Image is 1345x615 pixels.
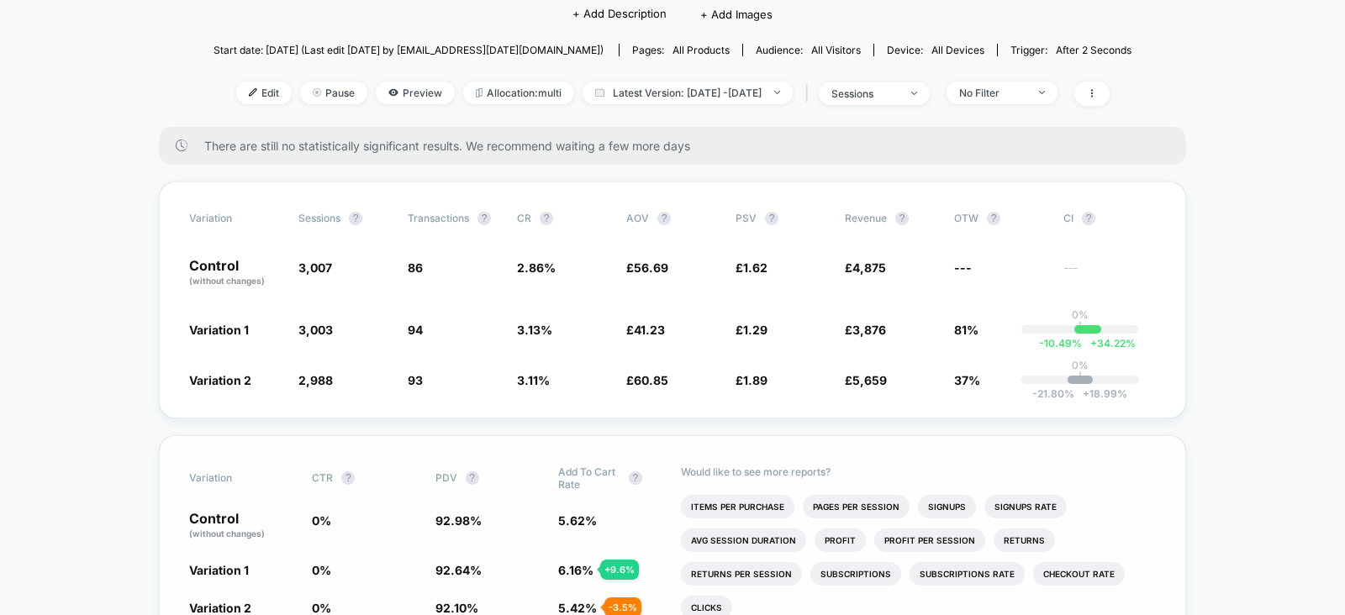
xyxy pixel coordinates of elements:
[1079,371,1082,384] p: |
[736,212,757,224] span: PSV
[558,465,620,491] span: Add To Cart Rate
[810,562,901,586] li: Subscriptions
[959,87,1026,99] div: No Filter
[1063,212,1156,225] span: CI
[189,465,282,491] span: Variation
[700,8,773,21] span: + Add Images
[1039,337,1082,350] span: -10.49 %
[376,81,455,104] span: Preview
[736,373,767,387] span: £
[189,512,295,540] p: Control
[681,495,794,518] li: Items Per Purchase
[517,323,552,337] span: 3.13 %
[476,88,483,97] img: rebalance
[984,495,1067,518] li: Signups Rate
[681,528,806,552] li: Avg Session Duration
[558,601,597,615] span: 5.42 %
[204,139,1152,153] span: There are still no statistically significant results. We recommend waiting a few more days
[1056,44,1131,56] span: After 2 Seconds
[517,260,556,275] span: 2.86 %
[845,212,887,224] span: Revenue
[189,212,282,225] span: Variation
[918,495,976,518] li: Signups
[189,601,251,615] span: Variation 2
[801,81,819,106] span: |
[312,601,331,615] span: 0 %
[845,260,886,275] span: £
[931,44,984,56] span: all devices
[341,471,355,485] button: ?
[681,562,802,586] li: Returns Per Session
[736,260,767,275] span: £
[672,44,730,56] span: all products
[435,563,482,577] span: 92.64 %
[517,212,531,224] span: CR
[558,563,593,577] span: 6.16 %
[1010,44,1131,56] div: Trigger:
[634,260,668,275] span: 56.69
[298,323,333,337] span: 3,003
[626,212,649,224] span: AOV
[852,323,886,337] span: 3,876
[632,44,730,56] div: Pages:
[873,44,997,56] span: Device:
[910,562,1025,586] li: Subscriptions Rate
[477,212,491,225] button: ?
[312,563,331,577] span: 0 %
[634,323,665,337] span: 41.23
[911,92,917,95] img: end
[214,44,604,56] span: Start date: [DATE] (Last edit [DATE] by [EMAIL_ADDRESS][DATE][DOMAIN_NAME])
[189,259,282,287] p: Control
[765,212,778,225] button: ?
[803,495,910,518] li: Pages Per Session
[1032,387,1074,400] span: -21.80 %
[987,212,1000,225] button: ?
[189,276,265,286] span: (without changes)
[756,44,861,56] div: Audience:
[300,81,367,104] span: Pause
[236,81,292,104] span: Edit
[583,81,793,104] span: Latest Version: [DATE] - [DATE]
[874,528,985,552] li: Profit Per Session
[408,373,423,387] span: 93
[249,88,257,97] img: edit
[1039,91,1045,94] img: end
[774,91,780,94] img: end
[954,323,978,337] span: 81%
[743,373,767,387] span: 1.89
[626,260,668,275] span: £
[189,528,265,539] span: (without changes)
[1074,387,1127,400] span: 18.99 %
[954,212,1047,225] span: OTW
[954,373,980,387] span: 37%
[1079,321,1082,334] p: |
[954,260,972,275] span: ---
[189,323,249,337] span: Variation 1
[189,563,249,577] span: Variation 1
[408,212,469,224] span: Transactions
[629,471,642,485] button: ?
[626,323,665,337] span: £
[852,260,886,275] span: 4,875
[572,6,667,23] span: + Add Description
[313,88,321,97] img: end
[634,373,668,387] span: 60.85
[595,88,604,97] img: calendar
[435,471,457,484] span: PDV
[312,471,333,484] span: CTR
[1090,337,1097,350] span: +
[994,528,1055,552] li: Returns
[408,323,423,337] span: 94
[845,373,887,387] span: £
[1072,308,1089,321] p: 0%
[626,373,668,387] span: £
[1072,359,1089,371] p: 0%
[831,87,899,100] div: sessions
[852,373,887,387] span: 5,659
[657,212,671,225] button: ?
[298,373,333,387] span: 2,988
[895,212,909,225] button: ?
[736,323,767,337] span: £
[558,513,597,528] span: 5.62 %
[743,323,767,337] span: 1.29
